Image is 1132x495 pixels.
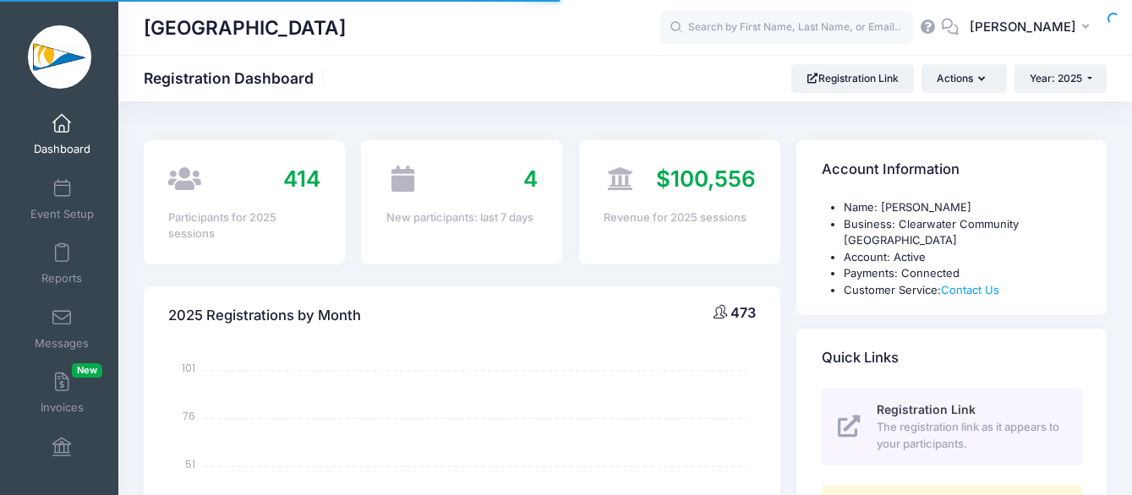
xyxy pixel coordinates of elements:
a: InvoicesNew [22,363,102,422]
a: Contact Us [941,283,999,296]
h1: [GEOGRAPHIC_DATA] [144,8,346,47]
span: Registration Link [877,402,976,416]
span: Reports [41,272,82,286]
img: Clearwater Community Sailing Center [28,25,91,89]
a: Messages [22,299,102,358]
button: Year: 2025 [1014,64,1107,93]
span: Year: 2025 [1030,72,1082,84]
h4: 2025 Registrations by Month [168,291,361,340]
div: Revenue for 2025 sessions [604,209,755,226]
tspan: 101 [182,361,195,375]
a: Reports [22,234,102,293]
span: Invoices [41,401,84,416]
li: Payments: Connected [844,265,1082,282]
li: Customer Service: [844,282,1082,299]
tspan: 76 [183,409,195,423]
span: Dashboard [34,143,90,157]
span: The registration link as it appears to your participants. [877,419,1063,452]
h1: Registration Dashboard [144,69,328,87]
span: Event Setup [30,207,94,221]
a: Financials [22,428,102,487]
button: [PERSON_NAME] [959,8,1107,47]
a: Event Setup [22,170,102,229]
h4: Account Information [822,146,960,194]
div: Participants for 2025 sessions [168,209,320,242]
a: Dashboard [22,105,102,164]
h4: Quick Links [822,335,899,383]
span: [PERSON_NAME] [970,18,1076,36]
span: 414 [283,166,320,192]
span: Messages [35,336,89,351]
li: Account: Active [844,249,1082,266]
div: New participants: last 7 days [386,209,538,226]
a: Registration Link The registration link as it appears to your participants. [822,388,1082,465]
tspan: 51 [185,456,195,471]
span: 4 [523,166,538,192]
span: 473 [730,304,756,321]
a: Registration Link [791,64,914,93]
li: Business: Clearwater Community [GEOGRAPHIC_DATA] [844,216,1082,249]
input: Search by First Name, Last Name, or Email... [659,11,913,45]
span: $100,556 [656,166,756,192]
button: Actions [921,64,1006,93]
li: Name: [PERSON_NAME] [844,199,1082,216]
span: New [72,363,102,378]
